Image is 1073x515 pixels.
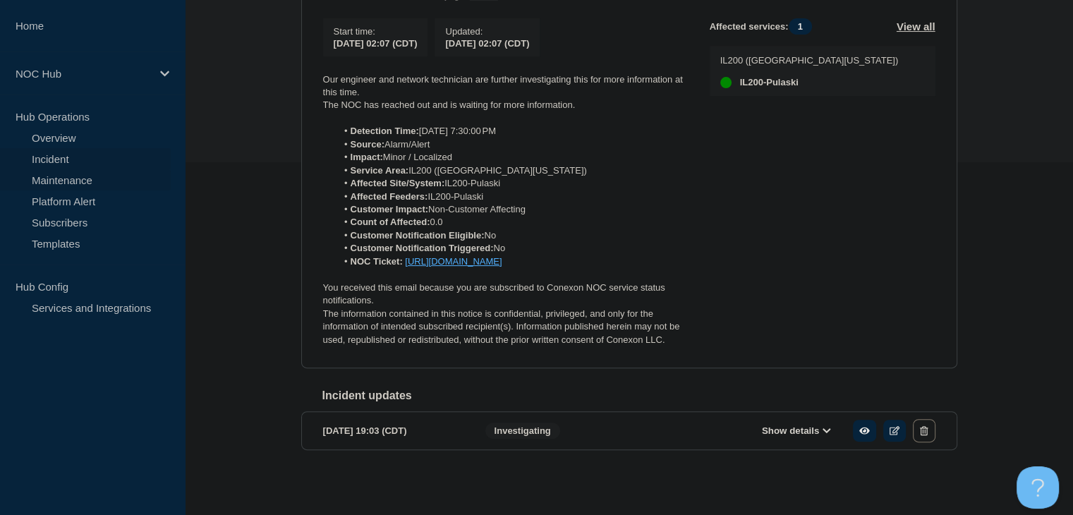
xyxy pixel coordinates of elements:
li: IL200 ([GEOGRAPHIC_DATA][US_STATE]) [337,164,687,177]
strong: Count of Affected: [351,217,430,227]
li: [DATE] 7:30:00 PM [337,125,687,138]
strong: Affected Feeders: [351,191,428,202]
p: The information contained in this notice is confidential, privileged, and only for the informatio... [323,308,687,346]
li: No [337,229,687,242]
p: Our engineer and network technician are further investigating this for more information at this t... [323,73,687,99]
button: View all [897,18,935,35]
div: [DATE] 02:07 (CDT) [445,37,529,49]
strong: Service Area: [351,165,409,176]
strong: Detection Time: [351,126,419,136]
span: 1 [789,18,812,35]
iframe: Help Scout Beacon - Open [1017,466,1059,509]
li: Alarm/Alert [337,138,687,151]
li: No [337,242,687,255]
p: Updated : [445,26,529,37]
a: [URL][DOMAIN_NAME] [405,256,502,267]
div: [DATE] 19:03 (CDT) [323,419,464,442]
span: Affected services: [710,18,819,35]
strong: Impact: [351,152,383,162]
p: You received this email because you are subscribed to Conexon NOC service status notifications. [323,281,687,308]
p: NOC Hub [16,68,151,80]
p: The NOC has reached out and is waiting for more information. [323,99,687,111]
button: Show details [758,425,835,437]
strong: Source: [351,139,384,150]
li: IL200-Pulaski [337,177,687,190]
span: Investigating [485,423,560,439]
p: IL200 ([GEOGRAPHIC_DATA][US_STATE]) [720,55,899,66]
li: IL200-Pulaski [337,190,687,203]
li: Non-Customer Affecting [337,203,687,216]
strong: NOC Ticket: [351,256,403,267]
strong: Affected Site/System: [351,178,445,188]
span: [DATE] 02:07 (CDT) [334,38,418,49]
li: Minor / Localized [337,151,687,164]
p: Start time : [334,26,418,37]
div: up [720,77,732,88]
span: IL200-Pulaski [740,77,799,88]
h2: Incident updates [322,389,957,402]
strong: Customer Impact: [351,204,429,214]
li: 0.0 [337,216,687,229]
strong: Customer Notification Triggered: [351,243,494,253]
strong: Customer Notification Eligible: [351,230,485,241]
